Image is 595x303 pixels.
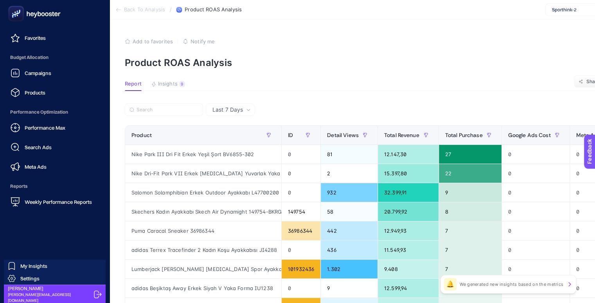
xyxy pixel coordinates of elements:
[6,104,103,120] span: Performance Optimization
[25,144,52,150] span: Search Ads
[439,221,502,240] div: 7
[502,260,570,278] div: 0
[4,272,106,285] a: Settings
[378,221,439,240] div: 12.949,93
[8,285,91,292] span: [PERSON_NAME]
[439,164,502,183] div: 22
[179,81,185,87] div: 9
[502,202,570,221] div: 0
[6,30,103,46] a: Favorites
[6,85,103,100] a: Products
[327,132,359,138] span: Detail Views
[6,194,103,210] a: Weekly Performance Reports
[502,183,570,202] div: 0
[321,260,377,278] div: 1.302
[212,106,243,114] span: Last 7 Days
[282,221,320,240] div: 36986344
[25,89,45,96] span: Products
[439,183,502,202] div: 9
[288,132,293,138] span: ID
[125,241,281,259] div: adidas Terrex Tracefinder 2 Kadın Koşu Ayakkabısı JI4288
[125,164,281,183] div: Nike Dri-Fit Park VII Erkek [MEDICAL_DATA] Yuvarlak Yaka Tişört BV6708-100
[124,7,165,13] span: Back To Analysis
[378,164,439,183] div: 15.397,80
[25,70,51,76] span: Campaigns
[185,7,242,13] span: Product ROAS Analysis
[6,120,103,135] a: Performance Max
[25,164,47,170] span: Meta Ads
[502,145,570,164] div: 0
[20,263,47,269] span: My Insights
[125,38,173,45] button: Add to favorites
[502,221,570,240] div: 0
[321,202,377,221] div: 58
[444,278,457,291] div: 🔔
[6,139,103,155] a: Search Ads
[378,202,439,221] div: 20.799,92
[282,279,320,298] div: 0
[502,241,570,259] div: 0
[282,202,320,221] div: 149754
[321,145,377,164] div: 81
[378,183,439,202] div: 32.399,91
[282,260,320,278] div: 101932436
[439,260,502,278] div: 7
[378,145,439,164] div: 12.147,30
[321,279,377,298] div: 9
[4,260,106,272] a: My Insights
[282,164,320,183] div: 0
[6,50,103,65] span: Budget Allocation
[25,199,92,205] span: Weekly Performance Reports
[6,178,103,194] span: Reports
[378,241,439,259] div: 11.549,93
[321,183,377,202] div: 932
[282,183,320,202] div: 0
[170,6,172,12] span: /
[125,81,142,87] span: Report
[25,125,65,131] span: Performance Max
[502,164,570,183] div: 0
[439,241,502,259] div: 7
[321,164,377,183] div: 2
[6,159,103,175] a: Meta Ads
[5,2,30,9] span: Feedback
[460,281,563,287] p: We generated new insights based on the metrics
[321,221,377,240] div: 442
[445,132,483,138] span: Total Purchase
[439,145,502,164] div: 27
[378,279,439,298] div: 12.599,94
[125,202,281,221] div: Skechers Kadın Ayakkabı Skech Air Dynamight 149754-BKRG
[282,145,320,164] div: 0
[282,241,320,259] div: 0
[125,260,281,278] div: Lumberjack [PERSON_NAME] [MEDICAL_DATA] Spor Ayakkabı 101932436
[125,145,281,164] div: Nike Park III Dri Fit Erkek Yeşil Şort BV6855-302
[6,65,103,81] a: Campaigns
[183,38,215,45] button: Notify me
[125,183,281,202] div: Salomon Solamphibian Erkek Outdoor Ayakkabı L47700200
[439,279,502,298] div: 6
[131,132,152,138] span: Product
[25,35,46,41] span: Favorites
[125,279,281,298] div: adidas Beşiktaş Away Erkek Siyah V Yaka Forma IU1238
[20,275,40,282] span: Settings
[133,38,173,45] span: Add to favorites
[384,132,419,138] span: Total Revenue
[378,260,439,278] div: 9.408
[137,107,198,113] input: Search
[158,81,178,87] span: Insights
[125,221,281,240] div: Puma Caracal Sneaker 36986344
[439,202,502,221] div: 8
[321,241,377,259] div: 436
[508,132,551,138] span: Google Ads Cost
[191,38,215,45] span: Notify me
